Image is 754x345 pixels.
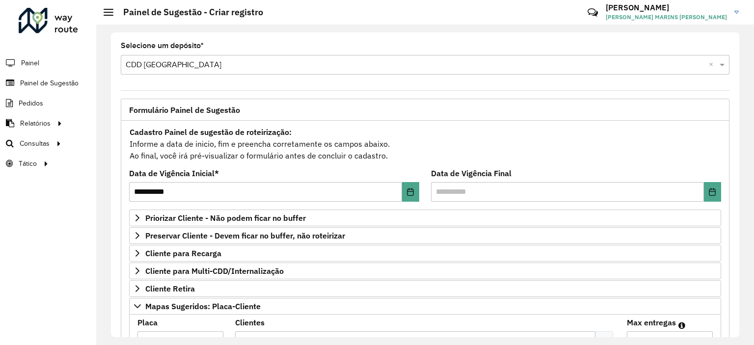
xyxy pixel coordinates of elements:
[20,138,50,149] span: Consultas
[20,118,51,129] span: Relatórios
[137,317,158,328] label: Placa
[129,280,721,297] a: Cliente Retira
[402,182,419,202] button: Choose Date
[627,317,676,328] label: Max entregas
[431,167,512,179] label: Data de Vigência Final
[145,249,221,257] span: Cliente para Recarga
[678,321,685,329] em: Máximo de clientes que serão colocados na mesma rota com os clientes informados
[19,98,43,108] span: Pedidos
[129,298,721,315] a: Mapas Sugeridos: Placa-Cliente
[129,126,721,162] div: Informe a data de inicio, fim e preencha corretamente os campos abaixo. Ao final, você irá pré-vi...
[130,127,292,137] strong: Cadastro Painel de sugestão de roteirização:
[709,59,717,71] span: Clear all
[606,3,727,12] h3: [PERSON_NAME]
[129,167,219,179] label: Data de Vigência Inicial
[19,159,37,169] span: Tático
[145,214,306,222] span: Priorizar Cliente - Não podem ficar no buffer
[582,2,603,23] a: Contato Rápido
[20,78,79,88] span: Painel de Sugestão
[129,245,721,262] a: Cliente para Recarga
[129,227,721,244] a: Preservar Cliente - Devem ficar no buffer, não roteirizar
[145,302,261,310] span: Mapas Sugeridos: Placa-Cliente
[145,285,195,292] span: Cliente Retira
[121,40,204,52] label: Selecione um depósito
[21,58,39,68] span: Painel
[113,7,263,18] h2: Painel de Sugestão - Criar registro
[129,210,721,226] a: Priorizar Cliente - Não podem ficar no buffer
[129,263,721,279] a: Cliente para Multi-CDD/Internalização
[145,232,345,239] span: Preservar Cliente - Devem ficar no buffer, não roteirizar
[235,317,265,328] label: Clientes
[606,13,727,22] span: [PERSON_NAME] MARINS [PERSON_NAME]
[704,182,721,202] button: Choose Date
[145,267,284,275] span: Cliente para Multi-CDD/Internalização
[129,106,240,114] span: Formulário Painel de Sugestão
